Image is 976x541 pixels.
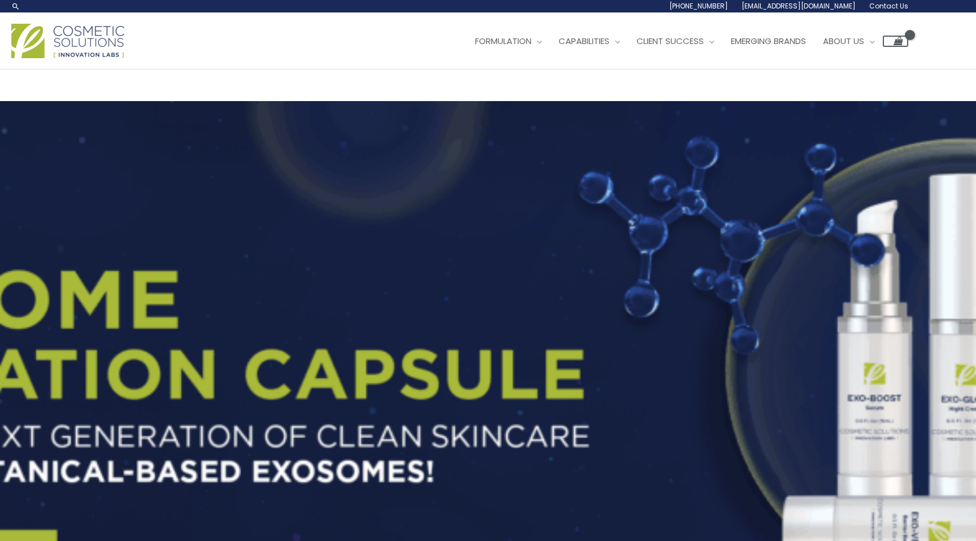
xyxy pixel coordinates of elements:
span: Emerging Brands [731,35,806,47]
a: About Us [814,24,883,58]
img: Cosmetic Solutions Logo [11,24,124,58]
a: View Shopping Cart, empty [883,36,908,47]
a: Capabilities [550,24,628,58]
a: Emerging Brands [722,24,814,58]
span: Capabilities [559,35,609,47]
nav: Site Navigation [458,24,908,58]
span: [EMAIL_ADDRESS][DOMAIN_NAME] [742,1,856,11]
span: [PHONE_NUMBER] [669,1,728,11]
a: Search icon link [11,2,20,11]
span: About Us [823,35,864,47]
a: Client Success [628,24,722,58]
span: Contact Us [869,1,908,11]
span: Formulation [475,35,531,47]
a: Formulation [467,24,550,58]
span: Client Success [637,35,704,47]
